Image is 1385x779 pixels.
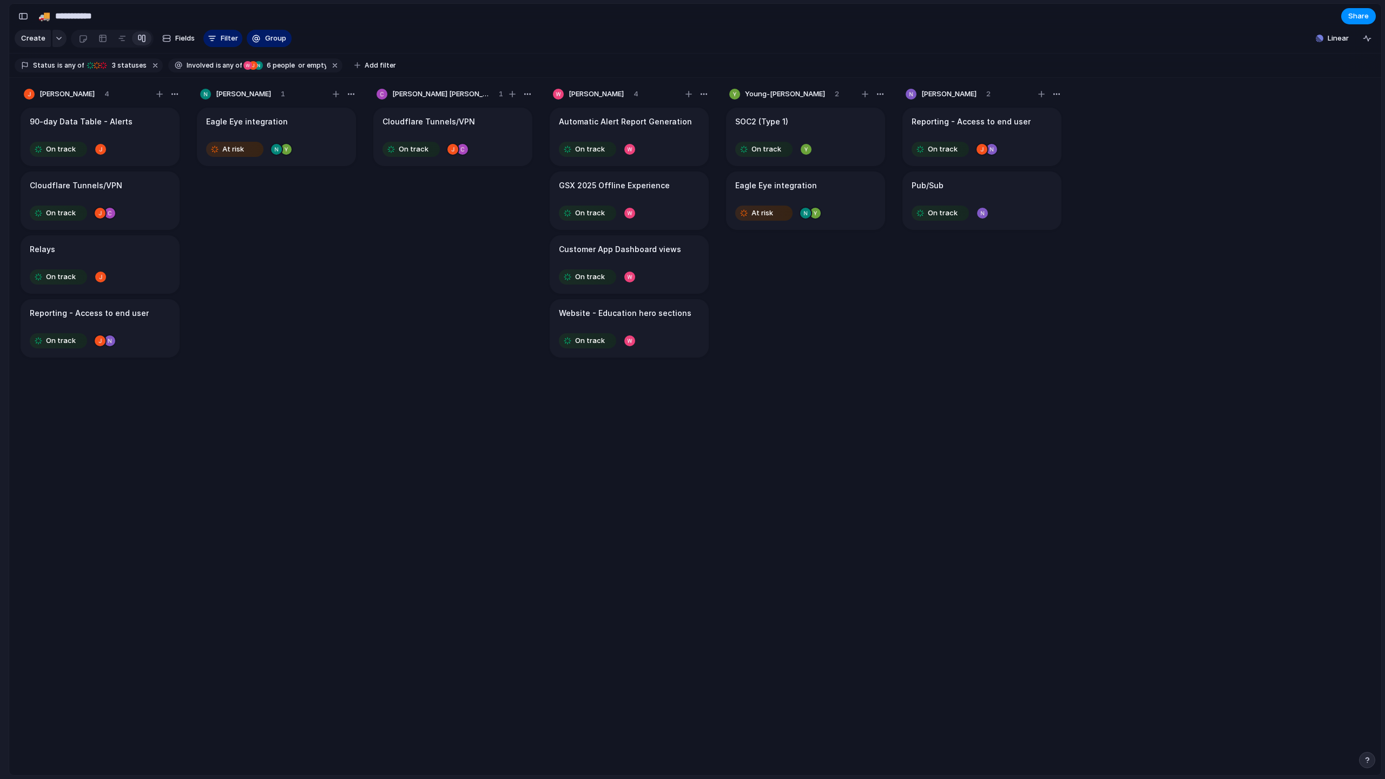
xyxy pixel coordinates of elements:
[221,61,242,70] span: any of
[751,208,773,219] span: At risk
[726,108,885,166] div: SOC2 (Type 1)On track
[751,144,781,155] span: On track
[55,60,86,71] button: isany of
[392,89,489,100] span: [PERSON_NAME] [PERSON_NAME]
[203,141,266,158] button: At risk
[104,89,109,100] span: 4
[263,61,273,69] span: 6
[175,33,195,44] span: Fields
[36,8,53,25] button: 🚚
[206,116,288,128] h1: Eagle Eye integration
[556,332,619,349] button: On track
[33,61,55,70] span: Status
[399,144,428,155] span: On track
[550,235,709,294] div: Customer App Dashboard viewsOn track
[1328,33,1349,44] span: Linear
[373,108,532,166] div: Cloudflare Tunnels/VPNOn track
[986,89,991,100] span: 2
[30,307,149,319] h1: Reporting - Access to end user
[21,33,45,44] span: Create
[281,89,285,100] span: 1
[735,180,817,192] h1: Eagle Eye integration
[733,141,795,158] button: On track
[1311,30,1353,47] button: Linear
[27,141,90,158] button: On track
[15,30,51,47] button: Create
[197,108,356,166] div: Eagle Eye integrationAt risk
[575,272,605,282] span: On track
[216,89,271,100] span: [PERSON_NAME]
[382,116,475,128] h1: Cloudflare Tunnels/VPN
[46,272,76,282] span: On track
[263,61,295,70] span: people
[216,61,221,70] span: is
[57,61,63,70] span: is
[85,60,149,71] button: 3 statuses
[921,89,977,100] span: [PERSON_NAME]
[835,89,839,100] span: 2
[187,61,214,70] span: Involved
[556,141,619,158] button: On track
[46,335,76,346] span: On track
[559,180,670,192] h1: GSX 2025 Offline Experience
[1341,8,1376,24] button: Share
[30,116,133,128] h1: 90-day Data Table - Alerts
[30,243,55,255] h1: Relays
[27,204,90,222] button: On track
[203,30,242,47] button: Filter
[726,171,885,230] div: Eagle Eye integrationAt risk
[109,61,117,69] span: 3
[247,30,292,47] button: Group
[912,116,1031,128] h1: Reporting - Access to end user
[380,141,443,158] button: On track
[221,33,238,44] span: Filter
[109,61,147,70] span: statuses
[634,89,638,100] span: 4
[550,171,709,230] div: GSX 2025 Offline ExperienceOn track
[909,141,972,158] button: On track
[21,171,180,230] div: Cloudflare Tunnels/VPNOn track
[63,61,84,70] span: any of
[348,58,403,73] button: Add filter
[550,108,709,166] div: Automatic Alert Report GenerationOn track
[265,33,286,44] span: Group
[21,299,180,358] div: Reporting - Access to end userOn track
[46,144,76,155] span: On track
[575,335,605,346] span: On track
[38,9,50,23] div: 🚚
[559,116,692,128] h1: Automatic Alert Report Generation
[499,89,503,100] span: 1
[559,307,691,319] h1: Website - Education hero sections
[214,60,245,71] button: isany of
[46,208,76,219] span: On track
[27,268,90,286] button: On track
[909,204,972,222] button: On track
[575,144,605,155] span: On track
[296,61,326,70] span: or empty
[27,332,90,349] button: On track
[30,180,122,192] h1: Cloudflare Tunnels/VPN
[928,144,958,155] span: On track
[21,108,180,166] div: 90-day Data Table - AlertsOn track
[912,180,944,192] h1: Pub/Sub
[569,89,624,100] span: [PERSON_NAME]
[575,208,605,219] span: On track
[556,268,619,286] button: On track
[902,171,1061,230] div: Pub/SubOn track
[1348,11,1369,22] span: Share
[550,299,709,358] div: Website - Education hero sectionsOn track
[928,208,958,219] span: On track
[556,204,619,222] button: On track
[243,60,328,71] button: 6 peopleor empty
[902,108,1061,166] div: Reporting - Access to end userOn track
[733,204,795,222] button: At risk
[735,116,788,128] h1: SOC2 (Type 1)
[39,89,95,100] span: [PERSON_NAME]
[222,144,244,155] span: At risk
[365,61,396,70] span: Add filter
[559,243,681,255] h1: Customer App Dashboard views
[745,89,825,100] span: Young-[PERSON_NAME]
[21,235,180,294] div: RelaysOn track
[158,30,199,47] button: Fields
